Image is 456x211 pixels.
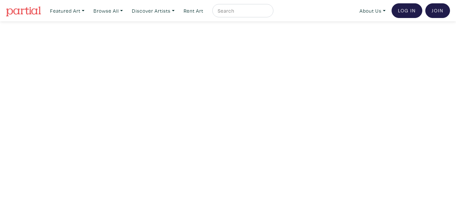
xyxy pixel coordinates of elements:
a: Featured Art [47,4,87,18]
input: Search [217,7,267,15]
a: Log In [392,3,422,18]
a: Browse All [90,4,126,18]
a: Join [425,3,450,18]
a: About Us [357,4,389,18]
a: Discover Artists [129,4,178,18]
a: Rent Art [181,4,206,18]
